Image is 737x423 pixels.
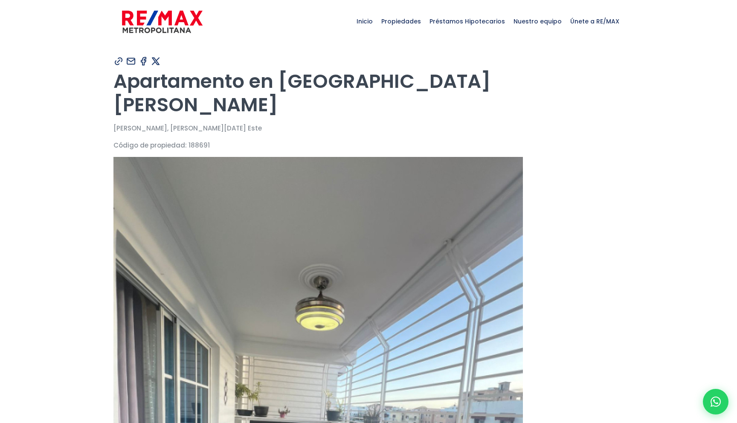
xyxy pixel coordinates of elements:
[113,56,124,67] img: Compartir
[138,56,149,67] img: Compartir
[113,123,624,133] p: [PERSON_NAME], [PERSON_NAME][DATE] Este
[425,9,509,34] span: Préstamos Hipotecarios
[352,9,377,34] span: Inicio
[113,70,624,116] h1: Apartamento en [GEOGRAPHIC_DATA][PERSON_NAME]
[113,141,187,150] span: Código de propiedad:
[151,56,161,67] img: Compartir
[189,141,210,150] span: 188691
[566,9,624,34] span: Únete a RE/MAX
[509,9,566,34] span: Nuestro equipo
[377,9,425,34] span: Propiedades
[122,9,203,35] img: remax-metropolitana-logo
[126,56,136,67] img: Compartir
